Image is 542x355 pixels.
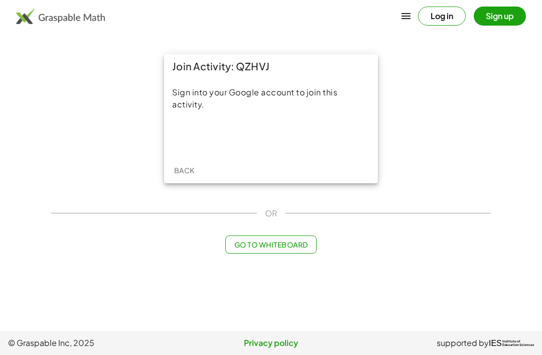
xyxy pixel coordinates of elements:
[489,337,534,349] a: IESInstitute ofEducation Sciences
[172,86,370,110] div: Sign into your Google account to join this activity.
[474,7,526,26] button: Sign up
[164,54,378,78] div: Join Activity: QZHVJ
[168,161,200,179] button: Back
[489,338,502,348] span: IES
[183,337,358,349] a: Privacy policy
[437,337,489,349] span: supported by
[8,337,183,349] span: © Graspable Inc, 2025
[174,166,194,175] span: Back
[234,240,308,249] span: Go to Whiteboard
[418,7,466,26] button: Log in
[225,235,316,254] button: Go to Whiteboard
[265,207,277,219] span: OR
[210,126,332,148] iframe: Botón Iniciar sesión con Google
[502,340,534,347] span: Institute of Education Sciences
[215,126,327,148] div: Iniciar sesión con Google. Se abre en una nueva pestaña.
